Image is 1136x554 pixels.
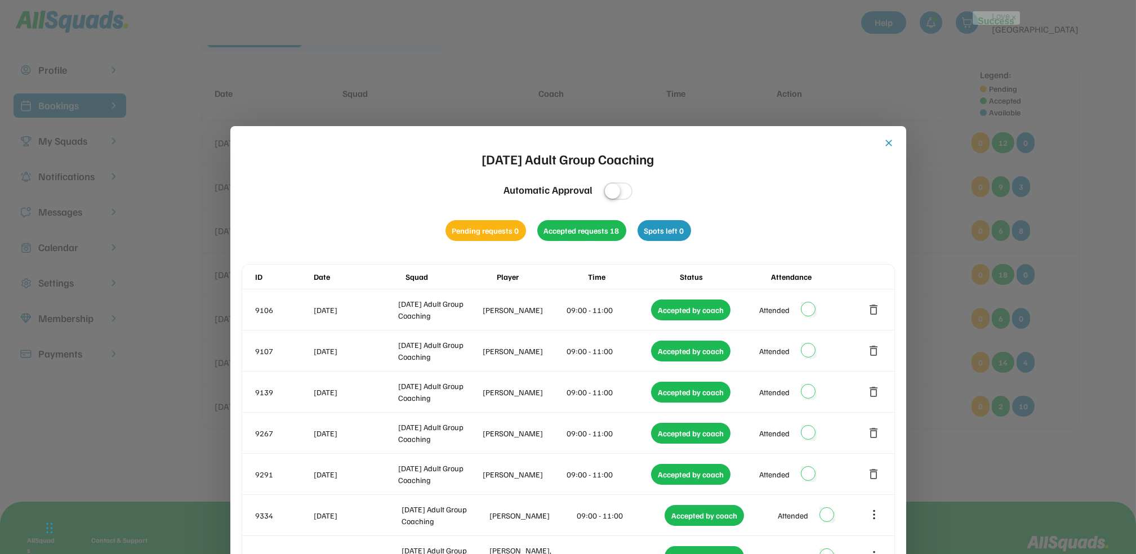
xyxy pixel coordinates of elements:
[567,427,649,439] div: 09:00 - 11:00
[759,386,790,398] div: Attended
[867,344,881,358] button: delete
[256,271,312,283] div: ID
[256,304,312,316] div: 9106
[314,427,397,439] div: [DATE]
[483,386,565,398] div: [PERSON_NAME]
[314,386,397,398] div: [DATE]
[398,421,480,445] div: [DATE] Adult Group Coaching
[759,427,790,439] div: Attended
[778,510,808,521] div: Attended
[406,271,495,283] div: Squad
[314,304,397,316] div: [DATE]
[567,345,649,357] div: 09:00 - 11:00
[651,300,730,320] div: Accepted by coach
[256,510,312,521] div: 9334
[483,304,565,316] div: [PERSON_NAME]
[978,16,1015,26] h2: Success
[665,505,744,526] div: Accepted by coach
[497,271,586,283] div: Player
[398,380,480,404] div: [DATE] Adult Group Coaching
[651,341,730,361] div: Accepted by coach
[771,271,860,283] div: Attendance
[482,149,654,169] div: [DATE] Adult Group Coaching
[483,427,565,439] div: [PERSON_NAME]
[314,510,400,521] div: [DATE]
[567,468,649,480] div: 09:00 - 11:00
[759,345,790,357] div: Attended
[256,427,312,439] div: 9267
[867,426,881,440] button: delete
[256,468,312,480] div: 9291
[867,385,881,399] button: delete
[651,382,730,403] div: Accepted by coach
[398,462,480,486] div: [DATE] Adult Group Coaching
[483,468,565,480] div: [PERSON_NAME]
[398,339,480,363] div: [DATE] Adult Group Coaching
[256,345,312,357] div: 9107
[483,345,565,357] div: [PERSON_NAME]
[537,220,626,241] div: Accepted requests 18
[651,423,730,444] div: Accepted by coach
[314,345,397,357] div: [DATE]
[402,503,487,527] div: [DATE] Adult Group Coaching
[256,386,312,398] div: 9139
[489,510,575,521] div: [PERSON_NAME]
[567,304,649,316] div: 09:00 - 11:00
[680,271,769,283] div: Status
[314,468,397,480] div: [DATE]
[651,464,730,485] div: Accepted by coach
[398,298,480,321] div: [DATE] Adult Group Coaching
[588,271,677,283] div: Time
[577,510,663,521] div: 09:00 - 11:00
[446,220,526,241] div: Pending requests 0
[759,304,790,316] div: Attended
[759,468,790,480] div: Attended
[504,182,592,198] div: Automatic Approval
[567,386,649,398] div: 09:00 - 11:00
[867,467,881,481] button: delete
[1012,13,1016,23] span: ×
[884,137,895,149] button: close
[314,271,403,283] div: Date
[867,303,881,316] button: delete
[638,220,691,241] div: Spots left 0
